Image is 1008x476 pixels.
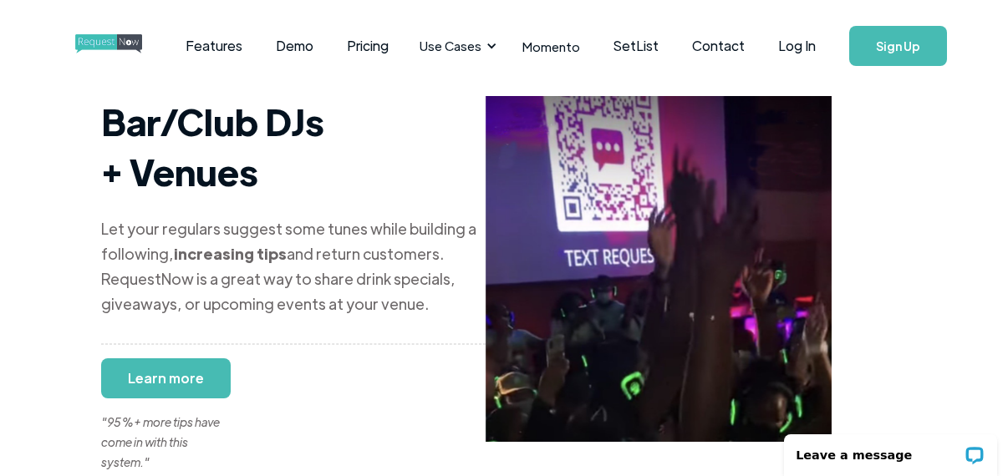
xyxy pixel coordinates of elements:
[675,20,761,72] a: Contact
[169,20,259,72] a: Features
[101,98,324,195] strong: Bar/Club DJs + Venues
[259,20,330,72] a: Demo
[101,216,486,316] div: Let your regulars suggest some tunes while building a following, and return customers. RequestNow...
[174,244,287,263] strong: increasing tips
[330,20,405,72] a: Pricing
[75,29,126,63] a: home
[101,372,227,472] div: "95%+ more tips have come in with this system."
[761,17,832,75] a: Log In
[506,22,597,71] a: Momento
[420,37,481,55] div: Use Cases
[410,20,501,72] div: Use Cases
[75,34,173,53] img: requestnow logo
[773,423,1008,476] iframe: LiveChat chat widget
[597,20,675,72] a: SetList
[849,26,947,66] a: Sign Up
[101,358,231,398] a: Learn more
